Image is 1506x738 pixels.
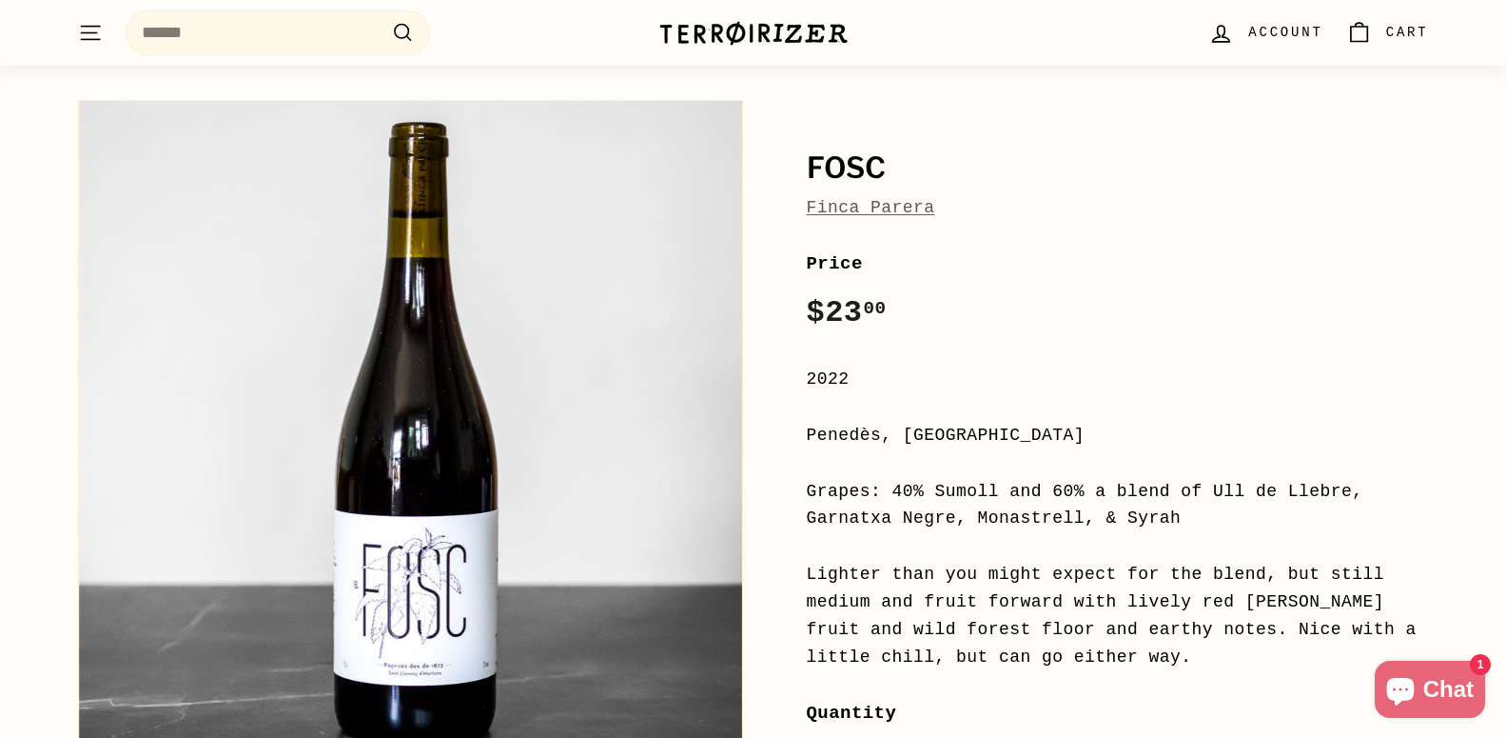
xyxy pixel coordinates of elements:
div: Penedès, [GEOGRAPHIC_DATA] [807,422,1429,449]
span: $23 [807,295,887,330]
h1: Fosc [807,152,1429,185]
span: Cart [1386,22,1429,43]
div: 2022 [807,366,1429,393]
sup: 00 [863,298,886,319]
label: Price [807,249,1429,278]
label: Quantity [807,699,1429,728]
a: Finca Parera [807,198,935,217]
div: Lighter than you might expect for the blend, but still medium and fruit forward with lively red [... [807,561,1429,670]
div: Grapes: 40% Sumoll and 60% a blend of Ull de Llebre, Garnatxa Negre, Monastrell, & Syrah [807,478,1429,533]
a: Account [1197,5,1334,61]
inbox-online-store-chat: Shopify online store chat [1369,661,1491,723]
a: Cart [1335,5,1440,61]
span: Account [1248,22,1322,43]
